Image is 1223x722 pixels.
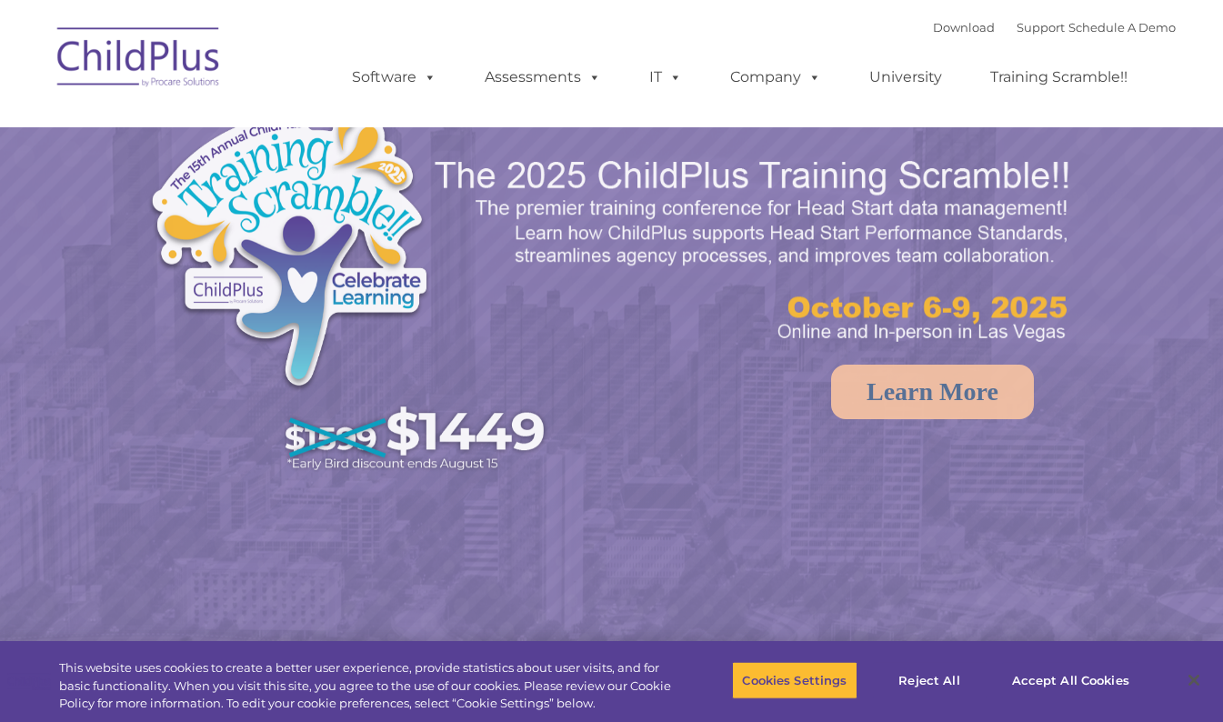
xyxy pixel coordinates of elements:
[631,59,700,95] a: IT
[972,59,1146,95] a: Training Scramble!!
[831,365,1034,419] a: Learn More
[466,59,619,95] a: Assessments
[1174,660,1214,700] button: Close
[712,59,839,95] a: Company
[732,661,857,699] button: Cookies Settings
[873,661,987,699] button: Reject All
[933,20,1176,35] font: |
[851,59,960,95] a: University
[59,659,673,713] div: This website uses cookies to create a better user experience, provide statistics about user visit...
[48,15,230,105] img: ChildPlus by Procare Solutions
[1017,20,1065,35] a: Support
[334,59,455,95] a: Software
[1002,661,1139,699] button: Accept All Cookies
[933,20,995,35] a: Download
[1068,20,1176,35] a: Schedule A Demo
